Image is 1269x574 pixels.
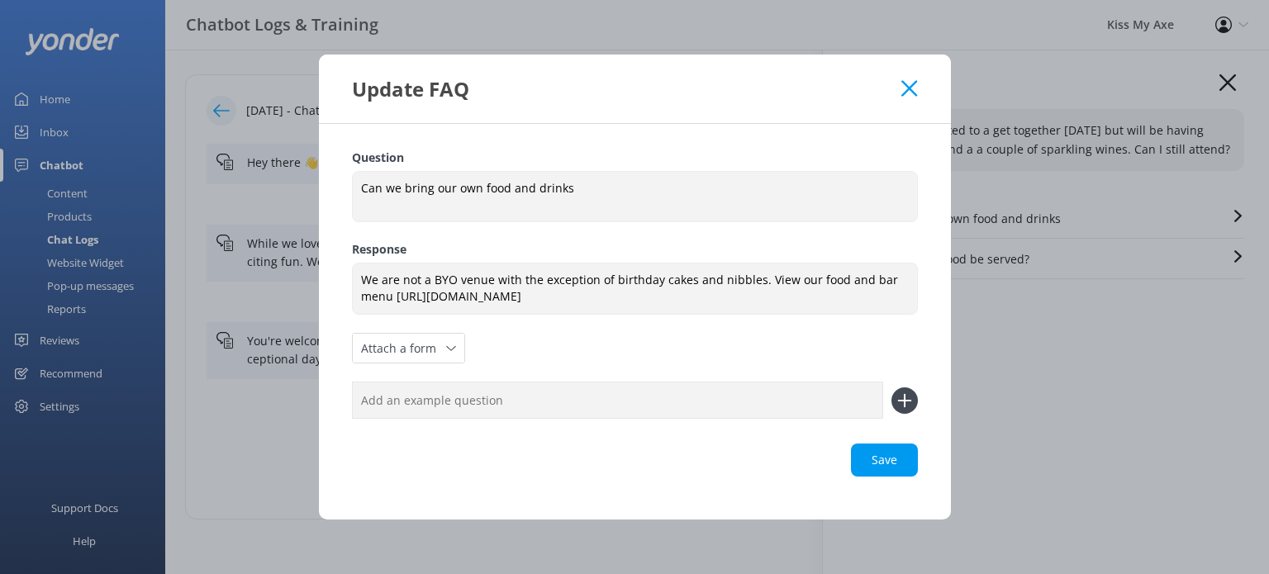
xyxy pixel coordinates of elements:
[352,240,918,259] label: Response
[851,444,918,477] button: Save
[352,382,883,419] input: Add an example question
[901,80,917,97] button: Close
[352,149,918,167] label: Question
[352,171,918,222] textarea: Can we bring our own food and drinks
[361,339,446,358] span: Attach a form
[352,75,902,102] div: Update FAQ
[352,263,918,315] textarea: We are not a BYO venue with the exception of birthday cakes and nibbles. View our food and bar me...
